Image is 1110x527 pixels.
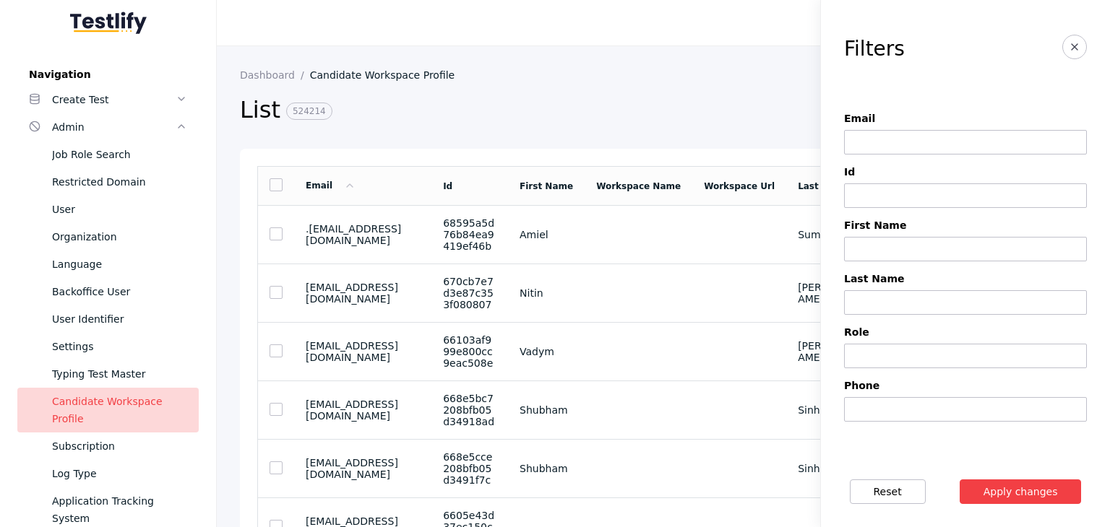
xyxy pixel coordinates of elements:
a: Job Role Search [17,141,199,168]
a: Restricted Domain [17,168,199,196]
section: 66103af999e800cc9eac508e [443,334,496,369]
section: Sumayao [798,229,860,240]
section: .[EMAIL_ADDRESS][DOMAIN_NAME] [306,223,420,246]
div: Organization [52,228,187,245]
td: Workspace Url [692,167,786,206]
a: User Identifier [17,305,199,333]
div: Backoffice User [52,283,187,300]
button: Apply changes [960,479,1082,504]
span: 524214 [286,103,332,120]
label: First Name [844,219,1087,231]
div: Admin [52,118,176,136]
div: Typing Test Master [52,365,187,383]
div: Restricted Domain [52,173,187,191]
label: Id [844,166,1087,178]
div: Create Test [52,91,176,108]
a: Last Name [798,181,850,191]
a: Dashboard [240,69,310,81]
h3: Filters [844,38,905,61]
div: Log Type [52,465,187,482]
a: Subscription [17,432,199,460]
section: [EMAIL_ADDRESS][DOMAIN_NAME] [306,398,420,422]
section: Nitin [520,287,573,299]
div: Settings [52,338,187,355]
div: User [52,201,187,218]
td: Workspace Name [585,167,692,206]
a: Log Type [17,460,199,487]
label: Navigation [17,69,199,80]
section: Sinha [798,404,860,416]
section: 68595a5d76b84ea9419ef46b [443,217,496,252]
section: [EMAIL_ADDRESS][DOMAIN_NAME] [306,340,420,363]
section: Shubham [520,404,573,416]
div: Language [52,256,187,273]
a: User [17,196,199,223]
section: 668e5bc7208bfb05d34918ad [443,393,496,427]
section: Vadym [520,346,573,357]
div: Subscription [52,437,187,455]
a: Typing Test Master [17,360,199,388]
div: Candidate Workspace Profile [52,393,187,427]
a: Candidate Workspace Profile [310,69,467,81]
a: Id [443,181,452,191]
div: User Identifier [52,310,187,328]
div: Application Tracking System [52,492,187,527]
section: [EMAIL_ADDRESS][DOMAIN_NAME] [306,282,420,305]
section: [PERSON_NAME] [798,282,860,305]
a: Candidate Workspace Profile [17,388,199,432]
section: [EMAIL_ADDRESS][DOMAIN_NAME] [306,457,420,480]
label: Phone [844,380,1087,391]
section: 668e5cce208bfb05d3491f7c [443,451,496,486]
div: Job Role Search [52,146,187,163]
section: Amiel [520,229,573,240]
button: Reset [850,479,926,504]
a: Language [17,251,199,278]
a: First Name [520,181,573,191]
label: Role [844,326,1087,338]
label: Last Name [844,273,1087,284]
section: Sinha [798,463,860,474]
section: Shubham [520,463,573,474]
section: [PERSON_NAME] [798,340,860,363]
h2: List [240,95,862,126]
a: Email [306,180,356,191]
a: Settings [17,333,199,360]
section: 670cb7e7d3e87c353f080807 [443,276,496,310]
a: Organization [17,223,199,251]
a: Backoffice User [17,278,199,305]
img: Testlify - Backoffice [70,12,147,34]
label: Email [844,113,1087,124]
